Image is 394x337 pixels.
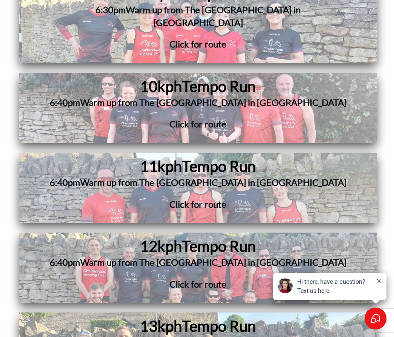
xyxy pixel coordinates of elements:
[50,257,80,268] span: 6:40pm
[140,237,182,255] span: 12kph
[50,177,80,188] span: 6:40pm
[80,97,347,108] span: Warm up from The [GEOGRAPHIC_DATA] in [GEOGRAPHIC_DATA]
[44,77,353,96] h1: 10kph
[182,237,256,255] span: Tempo Run
[170,279,226,290] span: Click for route
[80,177,347,188] span: Warm up from The [GEOGRAPHIC_DATA] in [GEOGRAPHIC_DATA]
[170,118,226,129] span: Click for route
[170,199,226,210] span: Click for route
[182,157,256,175] span: Tempo Run
[95,4,126,15] span: 6:30pm
[170,38,226,49] span: Click for route
[80,257,347,268] span: Warm up from The [GEOGRAPHIC_DATA] in [GEOGRAPHIC_DATA]
[126,4,301,28] span: Warm up from The [GEOGRAPHIC_DATA] in [GEOGRAPHIC_DATA]
[50,97,80,108] span: 6:40pm
[140,317,182,335] span: 13kph
[140,157,182,175] span: 11kph
[182,77,256,95] span: Tempo Run
[182,317,256,335] span: Tempo Run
